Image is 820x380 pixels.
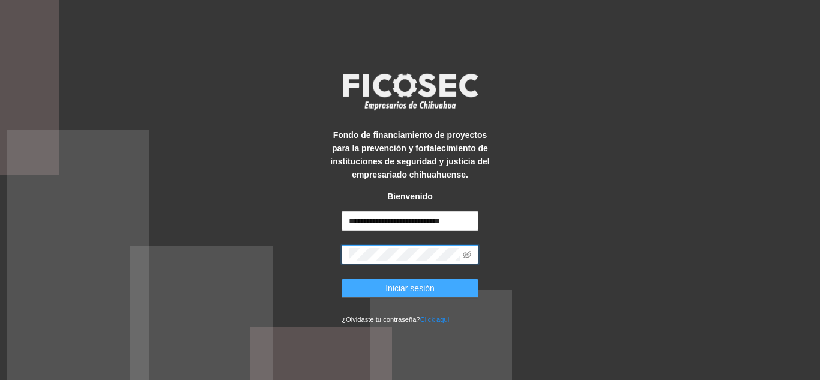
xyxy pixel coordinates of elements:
[387,192,432,201] strong: Bienvenido
[330,130,489,179] strong: Fondo de financiamiento de proyectos para la prevención y fortalecimiento de instituciones de seg...
[342,279,478,298] button: Iniciar sesión
[420,316,450,323] a: Click aqui
[342,316,449,323] small: ¿Olvidaste tu contraseña?
[385,282,435,295] span: Iniciar sesión
[335,70,485,114] img: logo
[463,250,471,259] span: eye-invisible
